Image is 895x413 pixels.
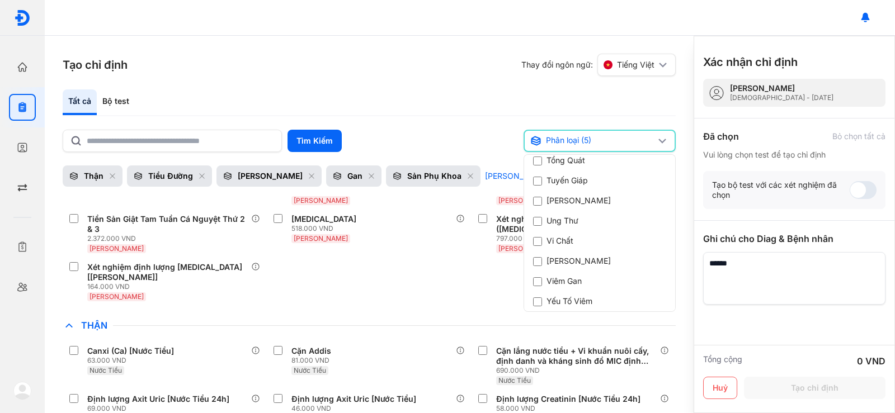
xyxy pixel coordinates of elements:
[87,262,247,282] div: Xét nghiệm định lượng [MEDICAL_DATA] [[PERSON_NAME]]
[97,89,135,115] div: Bộ test
[288,130,342,152] button: Tìm Kiếm
[407,171,461,181] div: Sản Phụ Khoa
[533,276,582,287] div: Viêm Gan
[703,354,742,368] div: Tổng cộng
[485,171,646,181] div: [PERSON_NAME] làm chế độ xem mặc định
[87,394,229,404] div: Định lượng Axit Uric [Nước Tiểu 24h]
[496,214,656,234] div: Xét nghiệm định lượng AMH ([MEDICAL_DATA]) [[PERSON_NAME]]
[496,404,645,413] div: 58.000 VND
[238,171,303,181] div: [PERSON_NAME]
[617,60,654,70] span: Tiếng Việt
[87,282,251,291] div: 164.000 VND
[703,377,737,399] button: Huỷ
[533,155,585,166] div: Tổng Quát
[533,235,573,246] div: Vi Chất
[703,54,798,70] h3: Xác nhận chỉ định
[347,171,362,181] div: Gan
[294,234,348,243] span: [PERSON_NAME]
[498,196,553,205] span: [PERSON_NAME]
[291,394,416,404] div: Định lượng Axit Uric [Nước Tiểu]
[703,232,885,245] div: Ghi chú cho Diag & Bệnh nhân
[89,366,122,374] span: Nước Tiểu
[291,214,356,224] div: [MEDICAL_DATA]
[533,195,611,206] div: [PERSON_NAME]
[87,234,251,243] div: 2.372.000 VND
[730,93,833,102] div: [DEMOGRAPHIC_DATA] - [DATE]
[498,376,531,384] span: Nước Tiểu
[13,382,31,400] img: logo
[712,180,850,200] div: Tạo bộ test với các xét nghiệm đã chọn
[496,366,660,375] div: 690.000 VND
[498,244,553,253] span: [PERSON_NAME]
[63,57,128,73] h3: Tạo chỉ định
[87,346,174,356] div: Canxi (Ca) [Nước Tiểu]
[832,131,885,141] div: Bỏ chọn tất cả
[703,130,739,143] div: Đã chọn
[89,244,144,253] span: [PERSON_NAME]
[294,196,348,205] span: [PERSON_NAME]
[87,404,234,413] div: 69.000 VND
[291,356,336,365] div: 81.000 VND
[148,171,193,181] div: Tiểu Đường
[533,215,578,226] div: Ung Thư
[291,346,331,356] div: Cặn Addis
[87,214,247,234] div: Tiền Sản Giật Tam Tuần Cá Nguyệt Thứ 2 & 3
[84,171,103,181] div: Thận
[533,255,611,267] div: [PERSON_NAME]
[14,10,31,26] img: logo
[730,83,833,93] div: [PERSON_NAME]
[530,135,656,146] div: Phân loại (5)
[87,356,178,365] div: 63.000 VND
[521,54,676,76] div: Thay đổi ngôn ngữ:
[744,377,885,399] button: Tạo chỉ định
[291,404,421,413] div: 46.000 VND
[533,175,588,186] div: Tuyến Giáp
[496,234,660,243] div: 797.000 VND
[291,224,361,233] div: 518.000 VND
[857,354,885,368] div: 0 VND
[496,394,640,404] div: Định lượng Creatinin [Nước Tiểu 24h]
[89,292,144,301] span: [PERSON_NAME]
[76,320,113,331] span: Thận
[496,346,656,366] div: Cặn lắng nước tiểu + Vi khuẩn nuôi cấy, định danh và kháng sinh đồ MIC định lượng hệ tự động [Nướ...
[294,366,326,374] span: Nước Tiểu
[703,150,885,160] div: Vui lòng chọn test để tạo chỉ định
[533,296,592,307] div: Yếu Tố Viêm
[63,89,97,115] div: Tất cả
